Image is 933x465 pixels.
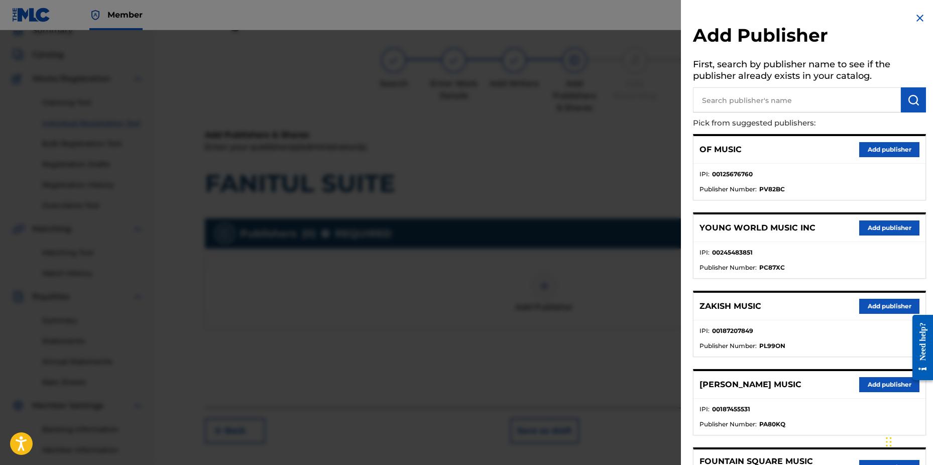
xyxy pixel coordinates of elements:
strong: PV82BC [759,185,785,194]
span: IPI : [699,170,710,179]
button: Add publisher [859,299,919,314]
h5: First, search by publisher name to see if the publisher already exists in your catalog. [693,56,926,87]
span: IPI : [699,248,710,257]
strong: 00187207849 [712,326,753,335]
strong: 00245483851 [712,248,753,257]
img: Search Works [907,94,919,106]
span: Publisher Number : [699,185,757,194]
img: Top Rightsholder [89,9,101,21]
span: Member [107,9,143,21]
p: Pick from suggested publishers: [693,112,869,134]
input: Search publisher's name [693,87,901,112]
span: IPI : [699,405,710,414]
p: [PERSON_NAME] MUSIC [699,379,801,391]
button: Add publisher [859,142,919,157]
span: Publisher Number : [699,420,757,429]
button: Add publisher [859,220,919,236]
span: Publisher Number : [699,341,757,351]
img: MLC Logo [12,8,51,22]
p: ZAKISH MUSIC [699,300,761,312]
p: YOUNG WORLD MUSIC INC [699,222,815,234]
h2: Add Publisher [693,24,926,50]
div: Træk [886,427,892,457]
strong: PA80KQ [759,420,785,429]
span: Publisher Number : [699,263,757,272]
strong: 00125676760 [712,170,753,179]
iframe: Chat Widget [883,417,933,465]
iframe: Resource Center [905,307,933,388]
span: IPI : [699,326,710,335]
strong: PL99ON [759,341,785,351]
button: Add publisher [859,377,919,392]
strong: PC87XC [759,263,785,272]
p: OF MUSIC [699,144,742,156]
div: Chat-widget [883,417,933,465]
strong: 00187455531 [712,405,750,414]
